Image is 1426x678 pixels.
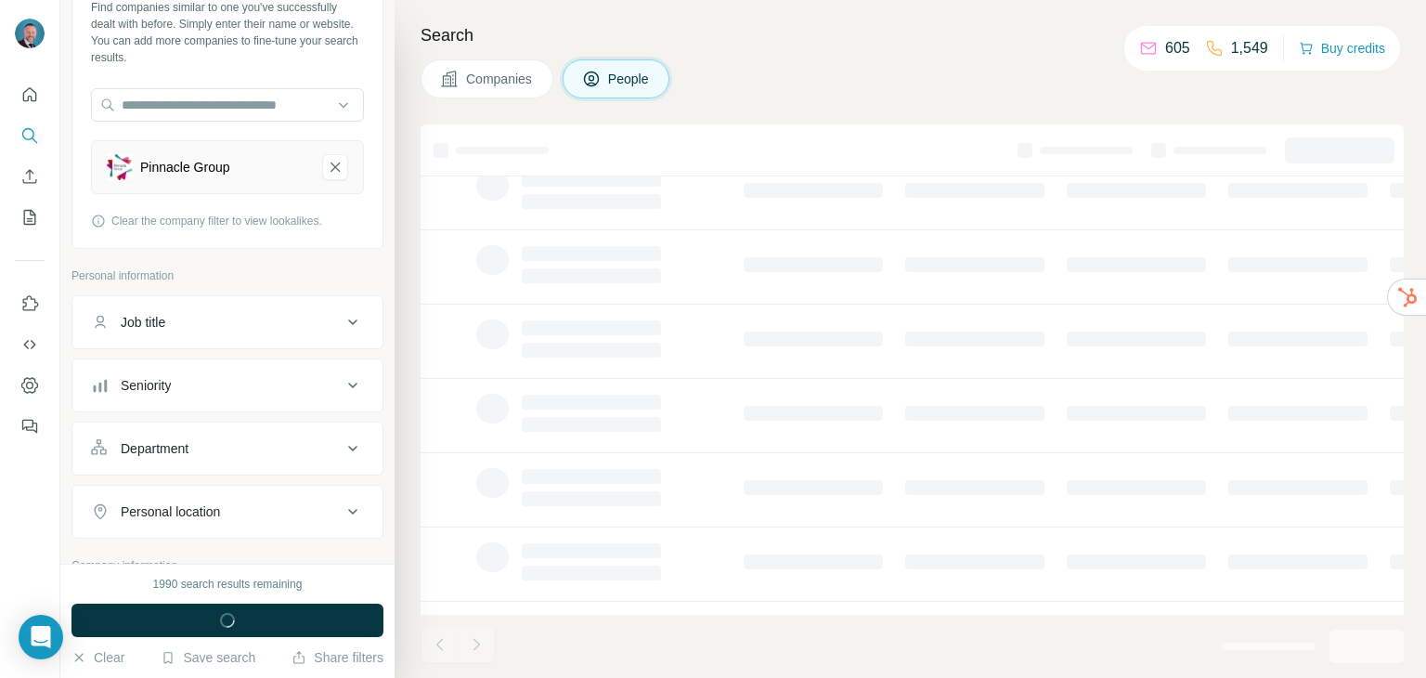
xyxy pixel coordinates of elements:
[72,426,382,471] button: Department
[121,502,220,521] div: Personal location
[72,300,382,345] button: Job title
[421,22,1404,48] h4: Search
[111,213,322,229] span: Clear the company filter to view lookalikes.
[1165,37,1190,59] p: 605
[71,648,124,667] button: Clear
[15,201,45,234] button: My lists
[71,267,383,284] p: Personal information
[292,648,383,667] button: Share filters
[161,648,255,667] button: Save search
[322,154,348,180] button: Pinnacle Group-remove-button
[608,70,651,88] span: People
[72,489,382,534] button: Personal location
[15,287,45,320] button: Use Surfe on LinkedIn
[15,78,45,111] button: Quick start
[121,376,171,395] div: Seniority
[153,576,303,593] div: 1990 search results remaining
[1299,35,1385,61] button: Buy credits
[15,410,45,443] button: Feedback
[121,313,165,332] div: Job title
[15,369,45,402] button: Dashboard
[71,557,383,574] p: Company information
[15,19,45,48] img: Avatar
[140,158,230,176] div: Pinnacle Group
[107,154,133,180] img: Pinnacle Group-logo
[19,615,63,659] div: Open Intercom Messenger
[121,439,188,458] div: Department
[15,328,45,361] button: Use Surfe API
[15,119,45,152] button: Search
[466,70,534,88] span: Companies
[15,160,45,193] button: Enrich CSV
[72,363,382,408] button: Seniority
[1231,37,1268,59] p: 1,549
